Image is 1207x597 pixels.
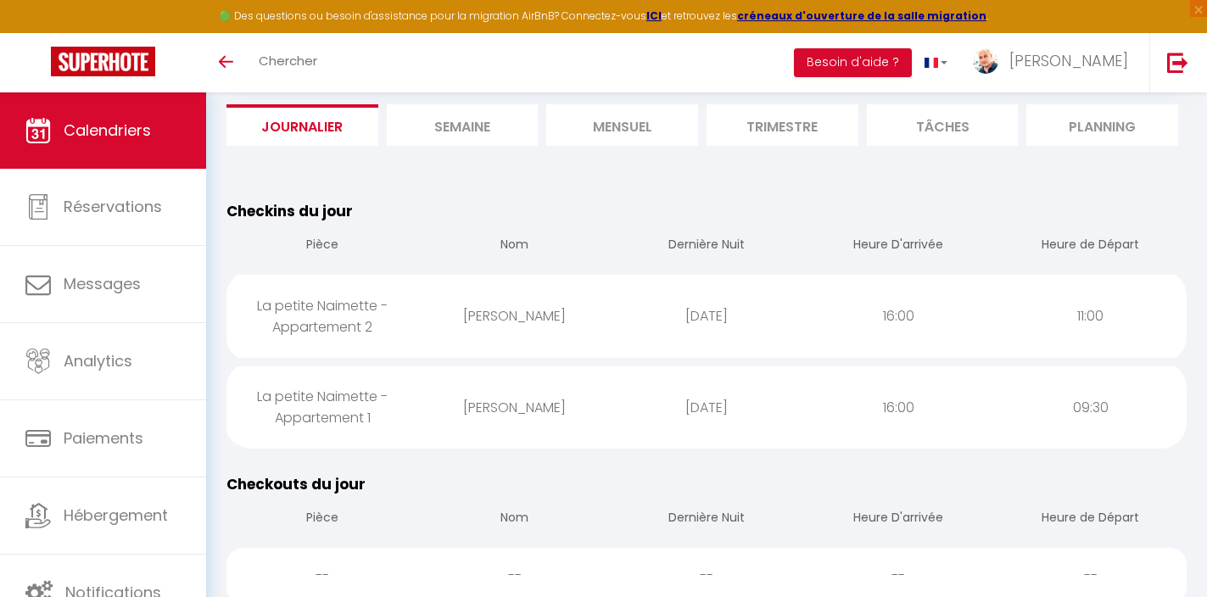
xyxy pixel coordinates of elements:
[64,350,132,371] span: Analytics
[737,8,986,23] a: créneaux d'ouverture de la salle migration
[802,222,994,271] th: Heure D'arrivée
[611,495,802,544] th: Dernière Nuit
[418,288,610,343] div: [PERSON_NAME]
[802,380,994,435] div: 16:00
[64,120,151,141] span: Calendriers
[64,427,143,449] span: Paiements
[226,104,378,146] li: Journalier
[995,495,1187,544] th: Heure de Départ
[226,201,353,221] span: Checkins du jour
[387,104,539,146] li: Semaine
[611,288,802,343] div: [DATE]
[418,380,610,435] div: [PERSON_NAME]
[246,33,330,92] a: Chercher
[418,495,610,544] th: Nom
[707,104,858,146] li: Trimestre
[226,222,418,271] th: Pièce
[960,33,1149,92] a: ... [PERSON_NAME]
[802,288,994,343] div: 16:00
[226,278,418,354] div: La petite Naimette - Appartement 2
[611,222,802,271] th: Dernière Nuit
[226,474,366,494] span: Checkouts du jour
[995,222,1187,271] th: Heure de Départ
[1026,104,1178,146] li: Planning
[973,48,998,74] img: ...
[51,47,155,76] img: Super Booking
[1167,52,1188,73] img: logout
[64,273,141,294] span: Messages
[64,196,162,217] span: Réservations
[794,48,912,77] button: Besoin d'aide ?
[226,369,418,445] div: La petite Naimette - Appartement 1
[64,505,168,526] span: Hébergement
[14,7,64,58] button: Ouvrir le widget de chat LiveChat
[995,380,1187,435] div: 09:30
[867,104,1019,146] li: Tâches
[259,52,317,70] span: Chercher
[1135,521,1194,584] iframe: Chat
[802,495,994,544] th: Heure D'arrivée
[1009,50,1128,71] span: [PERSON_NAME]
[646,8,662,23] a: ICI
[995,288,1187,343] div: 11:00
[546,104,698,146] li: Mensuel
[226,495,418,544] th: Pièce
[611,380,802,435] div: [DATE]
[418,222,610,271] th: Nom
